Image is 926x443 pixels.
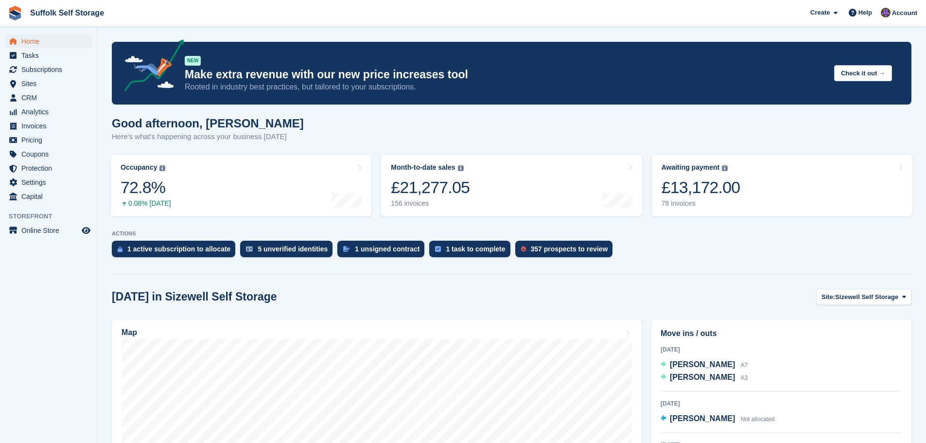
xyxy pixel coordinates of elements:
a: [PERSON_NAME] Not allocated [661,413,775,425]
a: 5 unverified identities [240,241,337,262]
div: £21,277.05 [391,177,470,197]
span: Not allocated [741,416,775,423]
div: 1 active subscription to allocate [127,245,230,253]
img: icon-info-grey-7440780725fd019a000dd9b08b2336e03edf1995a4989e88bcd33f0948082b44.svg [159,165,165,171]
img: task-75834270c22a3079a89374b754ae025e5fb1db73e45f91037f5363f120a921f8.svg [435,246,441,252]
div: 357 prospects to review [531,245,608,253]
span: Settings [21,176,80,189]
span: A7 [741,362,748,369]
h2: [DATE] in Sizewell Self Storage [112,290,277,303]
a: 357 prospects to review [515,241,618,262]
span: Online Store [21,224,80,237]
a: menu [5,224,92,237]
span: [PERSON_NAME] [670,360,735,369]
a: [PERSON_NAME] A3 [661,372,748,384]
span: Create [810,8,830,18]
p: Rooted in industry best practices, but tailored to your subscriptions. [185,82,826,92]
a: menu [5,77,92,90]
a: menu [5,133,92,147]
a: menu [5,63,92,76]
img: active_subscription_to_allocate_icon-d502201f5373d7db506a760aba3b589e785aa758c864c3986d89f69b8ff3... [118,246,122,252]
p: ACTIONS [112,230,911,237]
span: Tasks [21,49,80,62]
p: Here's what's happening across your business [DATE] [112,131,304,142]
a: menu [5,105,92,119]
div: 156 invoices [391,199,470,208]
div: £13,172.00 [662,177,740,197]
span: Site: [821,292,835,302]
button: Site: Sizewell Self Storage [816,289,911,305]
div: [DATE] [661,345,902,354]
a: Awaiting payment £13,172.00 78 invoices [652,155,912,216]
a: menu [5,119,92,133]
div: Month-to-date sales [391,163,455,172]
button: Check it out → [834,65,892,81]
a: 1 unsigned contract [337,241,429,262]
img: icon-info-grey-7440780725fd019a000dd9b08b2336e03edf1995a4989e88bcd33f0948082b44.svg [458,165,464,171]
div: [DATE] [661,399,902,408]
a: menu [5,35,92,48]
span: Pricing [21,133,80,147]
span: Analytics [21,105,80,119]
a: menu [5,147,92,161]
a: 1 task to complete [429,241,515,262]
span: Sites [21,77,80,90]
a: menu [5,91,92,105]
a: [PERSON_NAME] A7 [661,359,748,372]
a: menu [5,190,92,203]
a: 1 active subscription to allocate [112,241,240,262]
div: 78 invoices [662,199,740,208]
h2: Map [122,328,137,337]
a: menu [5,161,92,175]
a: menu [5,176,92,189]
span: Help [858,8,872,18]
a: menu [5,49,92,62]
div: Awaiting payment [662,163,720,172]
span: Home [21,35,80,48]
span: Account [892,8,917,18]
span: Capital [21,190,80,203]
h2: Move ins / outs [661,328,902,339]
span: Protection [21,161,80,175]
span: [PERSON_NAME] [670,414,735,423]
span: Storefront [9,212,97,221]
h1: Good afternoon, [PERSON_NAME] [112,117,304,130]
a: Occupancy 72.8% 0.08% [DATE] [111,155,371,216]
p: Make extra revenue with our new price increases tool [185,68,826,82]
img: price-adjustments-announcement-icon-8257ccfd72463d97f412b2fc003d46551f7dbcb40ab6d574587a9cd5c0d94... [116,39,184,95]
img: icon-info-grey-7440780725fd019a000dd9b08b2336e03edf1995a4989e88bcd33f0948082b44.svg [722,165,728,171]
img: stora-icon-8386f47178a22dfd0bd8f6a31ec36ba5ce8667c1dd55bd0f319d3a0aa187defe.svg [8,6,22,20]
span: CRM [21,91,80,105]
a: Month-to-date sales £21,277.05 156 invoices [381,155,642,216]
div: 1 task to complete [446,245,505,253]
span: Sizewell Self Storage [835,292,898,302]
div: 72.8% [121,177,171,197]
span: Coupons [21,147,80,161]
a: Preview store [80,225,92,236]
div: Occupancy [121,163,157,172]
div: 5 unverified identities [258,245,328,253]
div: NEW [185,56,201,66]
img: prospect-51fa495bee0391a8d652442698ab0144808aea92771e9ea1ae160a38d050c398.svg [521,246,526,252]
img: Emma [881,8,891,18]
img: contract_signature_icon-13c848040528278c33f63329250d36e43548de30e8caae1d1a13099fd9432cc5.svg [343,246,350,252]
div: 1 unsigned contract [355,245,419,253]
a: Suffolk Self Storage [26,5,108,21]
span: [PERSON_NAME] [670,373,735,381]
span: A3 [741,374,748,381]
span: Subscriptions [21,63,80,76]
span: Invoices [21,119,80,133]
img: verify_identity-adf6edd0f0f0b5bbfe63781bf79b02c33cf7c696d77639b501bdc392416b5a36.svg [246,246,253,252]
div: 0.08% [DATE] [121,199,171,208]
